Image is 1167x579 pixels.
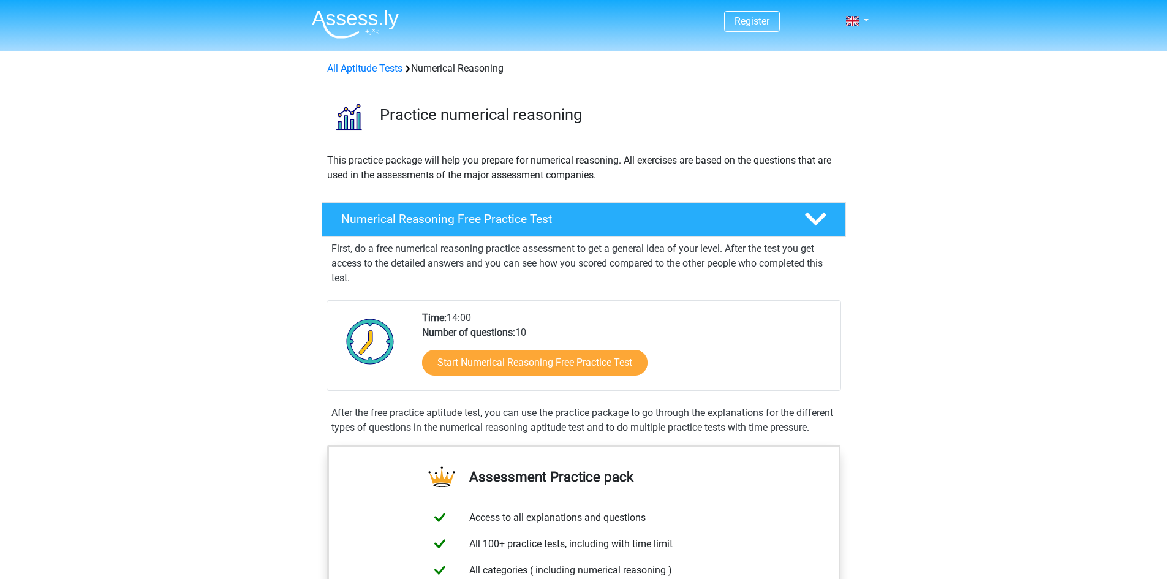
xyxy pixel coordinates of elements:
b: Time: [422,312,447,324]
div: After the free practice aptitude test, you can use the practice package to go through the explana... [327,406,841,435]
p: First, do a free numerical reasoning practice assessment to get a general idea of your level. Aft... [331,241,836,286]
a: Register [735,15,769,27]
div: Numerical Reasoning [322,61,845,76]
img: numerical reasoning [322,91,374,143]
a: All Aptitude Tests [327,62,402,74]
img: Assessly [312,10,399,39]
a: Start Numerical Reasoning Free Practice Test [422,350,648,376]
h4: Numerical Reasoning Free Practice Test [341,212,785,226]
a: Numerical Reasoning Free Practice Test [317,202,851,237]
b: Number of questions: [422,327,515,338]
h3: Practice numerical reasoning [380,105,836,124]
img: Clock [339,311,401,372]
div: 14:00 10 [413,311,840,390]
p: This practice package will help you prepare for numerical reasoning. All exercises are based on t... [327,153,840,183]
